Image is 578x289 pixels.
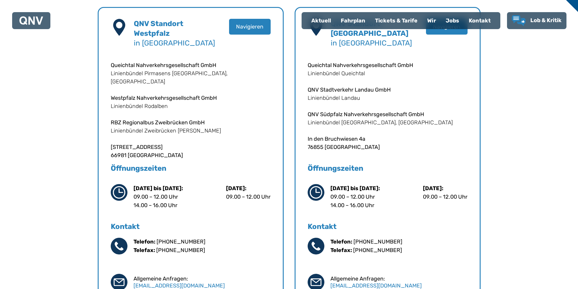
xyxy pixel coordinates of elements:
p: Linienbündel Zweibrücken [PERSON_NAME] [111,127,271,135]
a: [EMAIL_ADDRESS][DOMAIN_NAME] [330,282,422,289]
p: QNV Südpfalz Nahverkehrsgesellschaft GmbH [308,110,468,119]
p: [DATE]: [423,184,468,193]
b: Telefax: [134,247,155,254]
p: 09.00 – 12.00 Uhr 14.00 – 16.00 Uhr [134,193,183,210]
p: [DATE]: [226,184,271,193]
a: Jobs [441,13,464,29]
h4: in [GEOGRAPHIC_DATA] [134,19,215,48]
p: Linienbündel Landau [308,94,468,102]
a: Fahrplan [336,13,370,29]
b: QNV Standort Westpfalz [134,19,183,38]
a: Tickets & Tarife [370,13,422,29]
p: [STREET_ADDRESS] 66981 [GEOGRAPHIC_DATA] [111,143,271,160]
p: QNV Stadtverkehr Landau GmbH [308,86,468,94]
a: [PHONE_NUMBER] [157,238,205,245]
h5: Öffnungszeiten [308,163,468,173]
b: Telefax: [330,247,352,254]
p: In den Bruchwiesen 4a 76855 [GEOGRAPHIC_DATA] [308,135,468,151]
p: Linienbündel [GEOGRAPHIC_DATA], [GEOGRAPHIC_DATA] [308,119,468,127]
b: Telefon: [134,238,155,245]
p: Linienbündel Rodalben [111,102,271,110]
a: [PHONE_NUMBER] [353,247,402,254]
p: 09.00 – 12.00 Uhr [423,193,468,201]
img: QNV Logo [19,16,43,25]
h5: Öffnungszeiten [111,163,271,173]
p: [DATE] bis [DATE]: [134,184,183,193]
a: QNV Logo [19,15,43,27]
b: Telefon: [330,238,352,245]
div: Allgemeine Anfragen: [330,275,468,289]
p: 09.00 – 12.00 Uhr 14.00 – 16.00 Uhr [330,193,380,210]
p: [DATE] bis [DATE]: [330,184,380,193]
a: [EMAIL_ADDRESS][DOMAIN_NAME] [134,282,225,289]
p: Westpfalz Nahverkehrsgesellschaft GmbH [111,94,271,102]
div: Allgemeine Anfragen: [134,275,271,289]
p: RBZ Regionalbus Zweibrücken GmbH [111,119,271,127]
h4: in [GEOGRAPHIC_DATA] [331,19,412,48]
p: Queichtal Nahverkehrsgesellschaft GmbH [308,61,468,69]
a: Wir [422,13,441,29]
a: Kontakt [464,13,495,29]
p: Linienbündel Pirmasens [GEOGRAPHIC_DATA], [GEOGRAPHIC_DATA] [111,69,271,86]
a: [PHONE_NUMBER] [353,238,402,245]
button: Navigieren [229,19,271,35]
a: Lob & Kritik [512,15,562,26]
h5: Kontakt [308,222,468,231]
h5: Kontakt [111,222,271,231]
p: Queichtal Nahverkehrsgesellschaft GmbH [111,61,271,69]
p: Linienbündel Queichtal [308,69,468,78]
span: Lob & Kritik [530,17,562,24]
a: [PHONE_NUMBER] [156,247,205,254]
p: 09.00 – 12.00 Uhr [226,193,271,201]
a: Aktuell [306,13,336,29]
